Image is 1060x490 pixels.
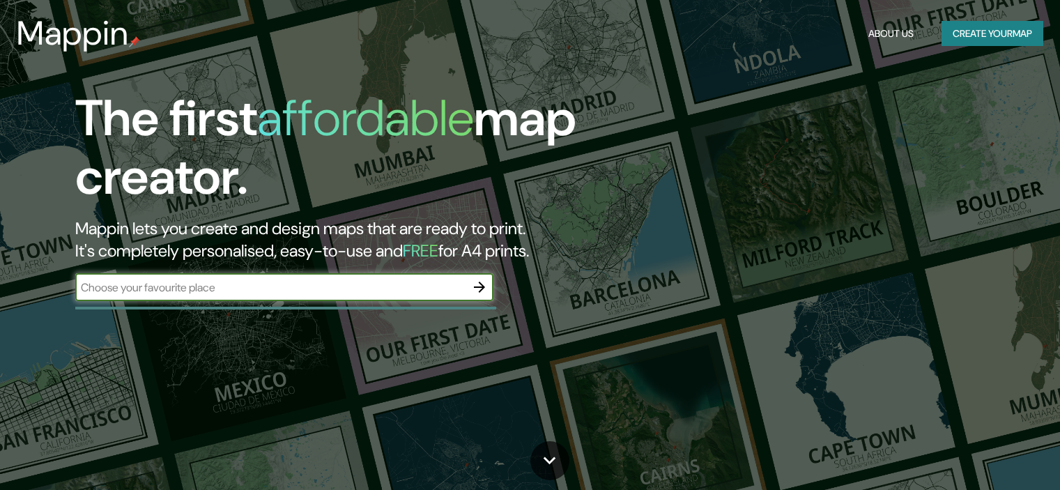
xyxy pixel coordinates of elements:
h2: Mappin lets you create and design maps that are ready to print. It's completely personalised, eas... [75,217,606,262]
h1: The first map creator. [75,89,606,217]
button: About Us [863,21,919,47]
img: mappin-pin [129,36,140,47]
input: Choose your favourite place [75,280,466,296]
h3: Mappin [17,14,129,53]
button: Create yourmap [942,21,1043,47]
h1: affordable [257,86,474,151]
h5: FREE [403,240,438,261]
